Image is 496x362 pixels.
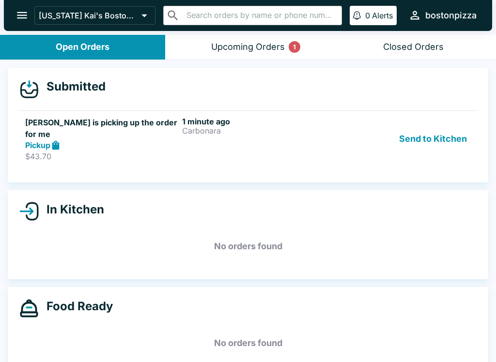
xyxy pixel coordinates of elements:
[182,117,335,126] h6: 1 minute ago
[383,42,444,53] div: Closed Orders
[293,42,296,52] p: 1
[19,110,477,167] a: [PERSON_NAME] is picking up the order for mePickup$43.701 minute agoCarbonaraSend to Kitchen
[365,11,370,20] p: 0
[39,79,106,94] h4: Submitted
[184,9,338,22] input: Search orders by name or phone number
[39,202,104,217] h4: In Kitchen
[25,117,178,140] h5: [PERSON_NAME] is picking up the order for me
[34,6,155,25] button: [US_STATE] Kai's Boston Pizza
[19,229,477,264] h5: No orders found
[39,11,138,20] p: [US_STATE] Kai's Boston Pizza
[372,11,393,20] p: Alerts
[19,326,477,361] h5: No orders found
[425,10,477,21] div: bostonpizza
[25,151,178,161] p: $43.70
[10,3,34,28] button: open drawer
[25,140,50,150] strong: Pickup
[404,5,480,26] button: bostonpizza
[211,42,285,53] div: Upcoming Orders
[39,299,113,314] h4: Food Ready
[182,126,335,135] p: Carbonara
[395,117,471,162] button: Send to Kitchen
[56,42,109,53] div: Open Orders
